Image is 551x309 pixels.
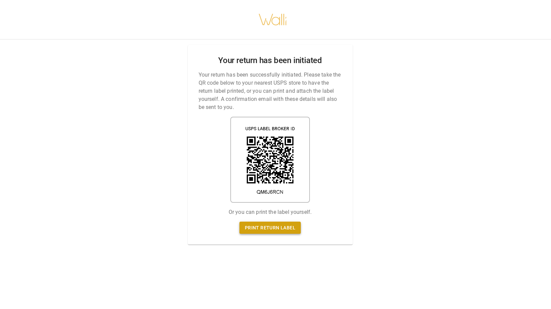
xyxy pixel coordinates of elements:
p: Or you can print the label yourself. [229,208,312,216]
img: shipping label qr code [230,117,310,203]
a: Print return label [239,222,301,234]
img: walli-inc.myshopify.com [258,5,287,34]
h2: Your return has been initiated [218,56,322,65]
p: Your return has been successfully initiated. Please take the QR code below to your nearest USPS s... [199,71,342,111]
